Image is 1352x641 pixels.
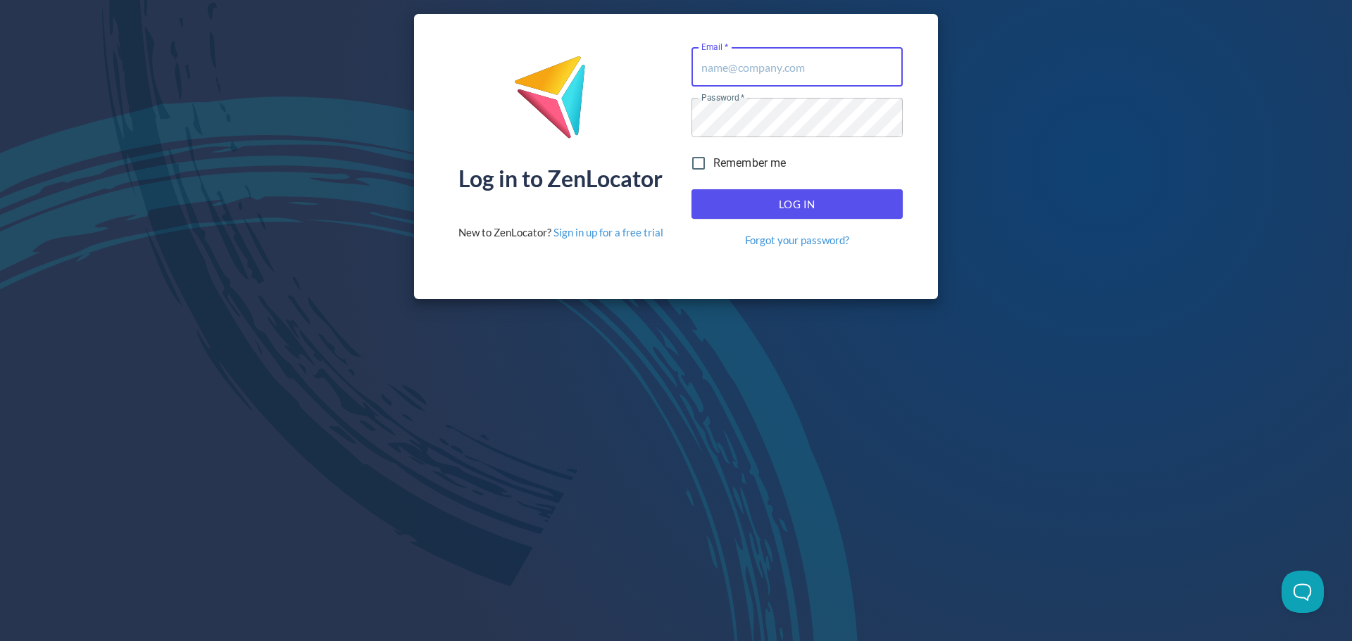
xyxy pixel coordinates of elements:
a: Forgot your password? [745,233,849,248]
a: Sign in up for a free trial [553,226,663,239]
img: ZenLocator [513,55,608,150]
div: New to ZenLocator? [458,225,663,240]
button: Log In [691,189,903,219]
div: Log in to ZenLocator [458,167,663,190]
span: Remember me [713,155,787,172]
input: name@company.com [691,47,903,87]
span: Log In [707,195,887,213]
iframe: Toggle Customer Support [1282,571,1324,613]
